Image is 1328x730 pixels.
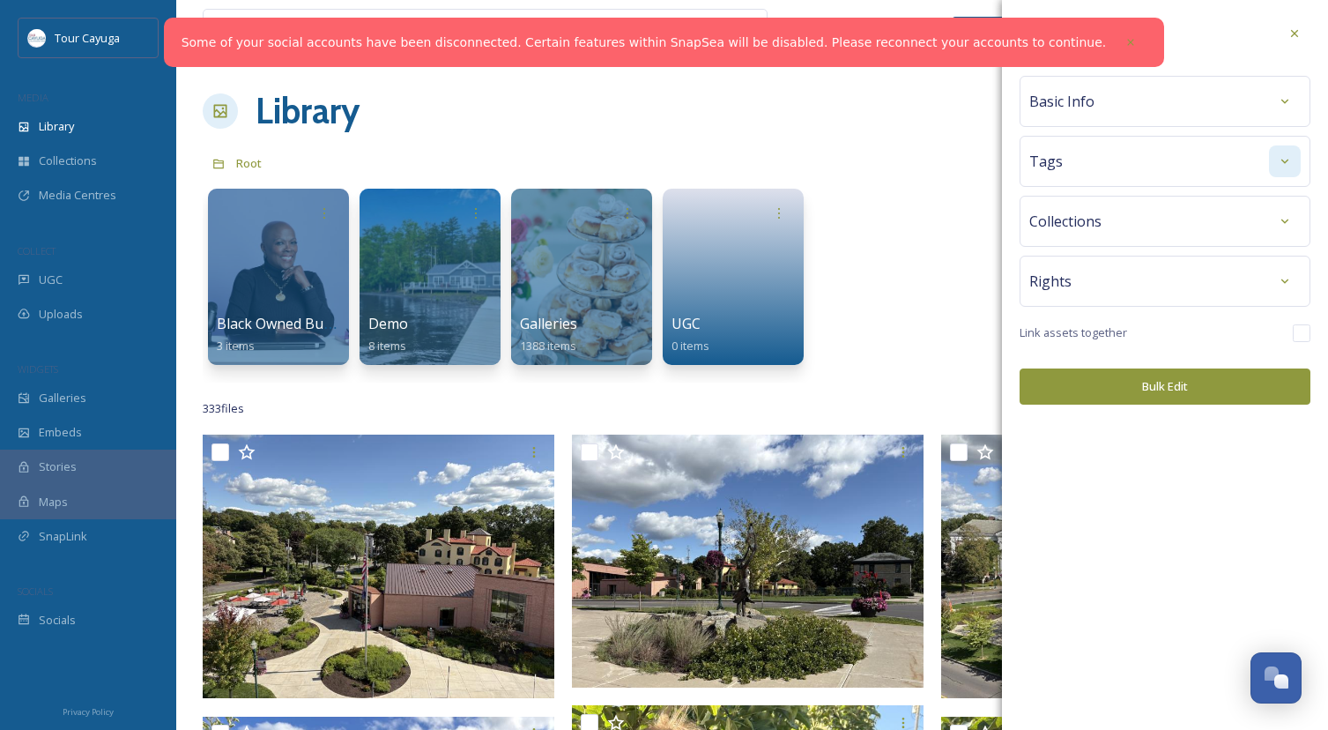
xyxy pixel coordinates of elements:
img: week one auburn city hall.jpg [941,435,1293,698]
span: Basic Info [1029,91,1094,112]
button: Bulk Edit [1020,369,1310,405]
span: 8 items [368,338,406,354]
a: Demo8 items [368,316,408,354]
span: Embeds [39,424,82,441]
span: Socials [39,612,76,629]
span: 333 file s [203,400,244,417]
a: What's New [953,17,1041,41]
span: Maps [39,494,68,510]
span: Link assets together [1020,324,1127,341]
span: Galleries [39,390,86,406]
span: Root [236,155,262,171]
span: UGC [671,314,701,333]
span: Tour Cayuga [55,30,120,46]
span: MEDIA [18,91,48,104]
a: Some of your social accounts have been disconnected. Certain features within SnapSea will be disa... [182,34,1107,52]
span: Privacy Policy [63,706,114,718]
span: Tags [1029,151,1063,172]
span: Library [39,118,74,135]
span: Uploads [39,306,83,323]
button: Open Chat [1250,652,1302,704]
a: Privacy Policy [63,700,114,721]
span: SnapLink [39,528,87,545]
span: Collections [1029,211,1102,232]
a: Root [236,153,262,174]
span: Rights [1029,271,1072,292]
img: Week one_fall foliage Auburn .jpg [572,435,924,688]
span: Black Owned Businesses [217,314,380,333]
a: View all files [655,11,758,46]
span: UGC [39,272,63,288]
a: Black Owned Businesses3 items [217,316,380,354]
a: Library [256,85,360,138]
span: 3 items [217,338,255,354]
img: download.jpeg [28,29,46,47]
span: 0 items [671,338,709,354]
span: SOCIALS [18,585,53,598]
a: UGC0 items [671,316,709,354]
span: 1388 items [520,338,576,354]
span: COLLECT [18,244,56,257]
span: Stories [39,458,77,475]
span: Galleries [520,314,577,333]
span: Demo [368,314,408,333]
span: Media Centres [39,187,116,204]
img: Week one fall foliage auburn .jpg [203,435,554,698]
a: Galleries1388 items [520,316,577,354]
span: WIDGETS [18,362,58,376]
span: Collections [39,153,97,169]
input: Search your library [244,10,623,48]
